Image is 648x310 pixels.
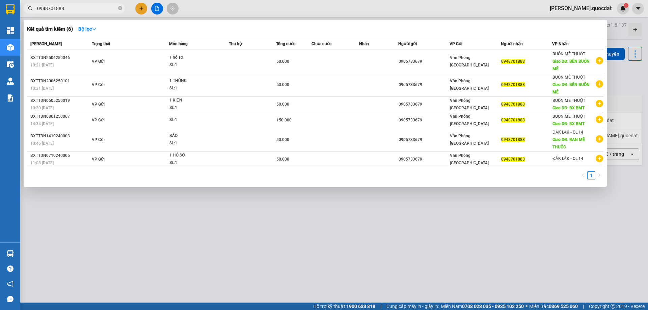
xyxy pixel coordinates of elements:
[587,171,595,179] li: 1
[501,118,525,122] span: 0948701888
[169,54,220,61] div: 1 hồ sơ
[579,171,587,179] li: Previous Page
[450,134,489,146] span: Văn Phòng [GEOGRAPHIC_DATA]
[169,77,220,85] div: 1 THÙNG
[92,137,105,142] span: VP Gửi
[30,113,90,120] div: BXTTDN0801250067
[7,44,14,51] img: warehouse-icon
[450,98,489,110] span: Văn Phòng [GEOGRAPHIC_DATA]
[596,80,603,88] span: plus-circle
[501,59,525,64] span: 0948701888
[169,41,188,46] span: Món hàng
[595,171,603,179] button: right
[552,75,585,80] span: BUÔN MÊ THUỘT
[37,5,117,12] input: Tìm tên, số ĐT hoặc mã đơn
[169,116,220,124] div: SL: 1
[399,136,449,143] div: 0905733679
[7,78,14,85] img: warehouse-icon
[276,102,289,107] span: 50.000
[450,114,489,126] span: Văn Phòng [GEOGRAPHIC_DATA]
[28,6,33,11] span: search
[501,137,525,142] span: 0948701888
[501,102,525,107] span: 0948701888
[92,82,105,87] span: VP Gửi
[30,133,90,140] div: BXTTDN1410240003
[7,94,14,102] img: solution-icon
[552,156,583,161] span: ĐĂK LĂK - QL 14
[229,41,242,46] span: Thu hộ
[588,172,595,179] a: 1
[92,41,110,46] span: Trạng thái
[92,157,105,162] span: VP Gửi
[276,82,289,87] span: 50.000
[92,102,105,107] span: VP Gửi
[7,250,14,257] img: warehouse-icon
[501,41,523,46] span: Người nhận
[596,135,603,143] span: plus-circle
[30,152,90,159] div: BXTTDN0710240005
[30,97,90,104] div: BXTTDN0605250019
[276,59,289,64] span: 50.000
[92,59,105,64] span: VP Gửi
[552,59,590,71] span: Giao DĐ: BẾN BUÔN MÊ
[552,121,585,126] span: Giao DĐ: BX BMT
[552,114,585,119] span: BUÔN MÊ THUỘT
[30,54,90,61] div: BXTTDN2506250046
[169,61,220,69] div: SL: 1
[30,86,54,91] span: 10:31 [DATE]
[78,26,97,32] strong: Bộ lọc
[276,118,292,122] span: 150.000
[596,57,603,64] span: plus-circle
[118,6,122,10] span: close-circle
[399,58,449,65] div: 0905733679
[92,118,105,122] span: VP Gửi
[552,106,585,110] span: Giao DĐ: BX BMT
[30,63,54,67] span: 10:21 [DATE]
[596,116,603,123] span: plus-circle
[30,106,54,110] span: 10:20 [DATE]
[552,52,585,56] span: BUÔN MÊ THUỘT
[596,100,603,107] span: plus-circle
[399,156,449,163] div: 0905733679
[501,82,525,87] span: 0948701888
[7,281,13,287] span: notification
[7,265,13,272] span: question-circle
[27,26,73,33] h3: Kết quả tìm kiếm ( 6 )
[30,41,62,46] span: [PERSON_NAME]
[276,41,295,46] span: Tổng cước
[399,81,449,88] div: 0905733679
[597,173,601,177] span: right
[30,78,90,85] div: BXTTDN2006250101
[595,171,603,179] li: Next Page
[501,157,525,162] span: 0948701888
[450,153,489,165] span: Văn Phòng [GEOGRAPHIC_DATA]
[169,132,220,140] div: BÁO
[169,85,220,92] div: SL: 1
[552,41,569,46] span: VP Nhận
[399,101,449,108] div: 0905733679
[579,171,587,179] button: left
[276,157,289,162] span: 50.000
[450,41,462,46] span: VP Gửi
[552,130,583,135] span: ĐĂK LĂK - QL 14
[312,41,331,46] span: Chưa cước
[6,4,15,15] img: logo-vxr
[450,79,489,91] span: Văn Phòng [GEOGRAPHIC_DATA]
[169,140,220,147] div: SL: 1
[169,97,220,104] div: 1 KIỆN
[450,55,489,67] span: Văn Phòng [GEOGRAPHIC_DATA]
[169,159,220,167] div: SL: 1
[30,121,54,126] span: 14:34 [DATE]
[7,296,13,302] span: message
[552,98,585,103] span: BUÔN MÊ THUỘT
[399,117,449,124] div: 0905733679
[398,41,417,46] span: Người gửi
[30,141,54,146] span: 10:46 [DATE]
[552,82,590,94] span: Giao DĐ: BẾN BUÔN MÊ
[169,152,220,159] div: 1 HỒ SƠ
[596,155,603,162] span: plus-circle
[7,27,14,34] img: dashboard-icon
[7,61,14,68] img: warehouse-icon
[276,137,289,142] span: 50.000
[359,41,369,46] span: Nhãn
